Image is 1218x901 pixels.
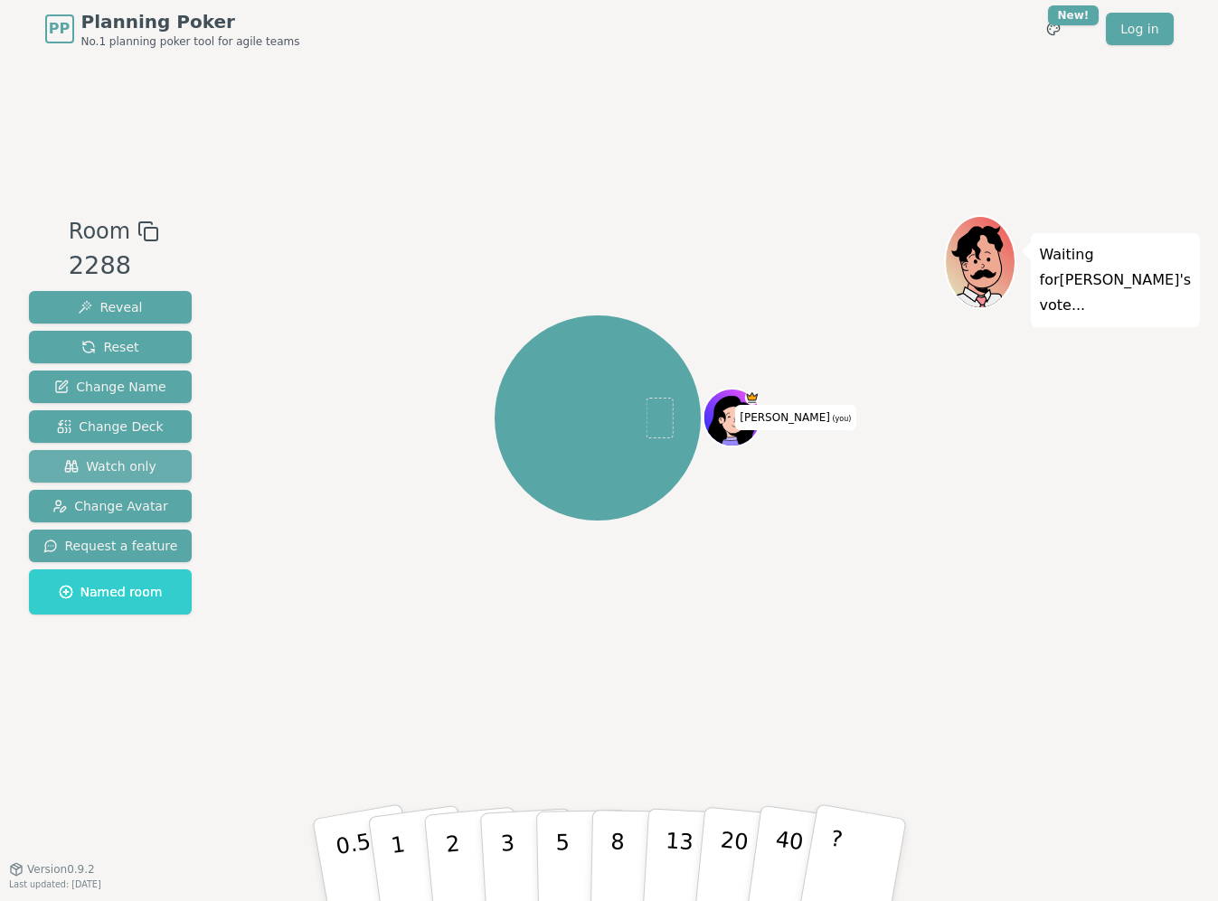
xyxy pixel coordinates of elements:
[1037,13,1070,45] button: New!
[29,291,193,324] button: Reveal
[69,215,130,248] span: Room
[29,410,193,443] button: Change Deck
[29,331,193,363] button: Reset
[69,248,159,285] div: 2288
[43,537,178,555] span: Request a feature
[29,371,193,403] button: Change Name
[81,9,300,34] span: Planning Poker
[1048,5,1100,25] div: New!
[1040,242,1192,318] p: Waiting for [PERSON_NAME] 's vote...
[81,34,300,49] span: No.1 planning poker tool for agile teams
[78,298,142,316] span: Reveal
[29,530,193,562] button: Request a feature
[29,490,193,522] button: Change Avatar
[735,405,855,430] span: Click to change your name
[1106,13,1173,45] a: Log in
[830,415,852,423] span: (you)
[27,862,95,877] span: Version 0.9.2
[49,18,70,40] span: PP
[81,338,138,356] span: Reset
[59,583,163,601] span: Named room
[9,879,101,889] span: Last updated: [DATE]
[705,390,760,445] button: Click to change your avatar
[57,418,163,436] span: Change Deck
[29,569,193,615] button: Named room
[45,9,300,49] a: PPPlanning PokerNo.1 planning poker tool for agile teams
[64,457,156,475] span: Watch only
[745,390,760,405] span: Thomas is the host
[29,450,193,483] button: Watch only
[52,497,168,515] span: Change Avatar
[54,378,165,396] span: Change Name
[9,862,95,877] button: Version0.9.2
